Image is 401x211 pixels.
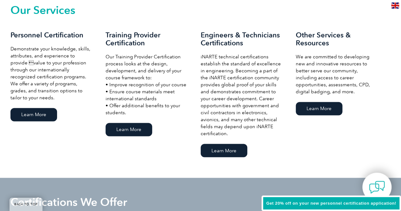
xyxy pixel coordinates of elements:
[10,198,42,211] a: BACK TO TOP
[201,144,247,157] a: Learn More
[296,53,378,95] p: We are committed to developing new and innovative resources to better serve our community, includ...
[10,31,93,39] h3: Personnel Certification
[391,3,399,9] img: en
[106,31,188,47] h3: Training Provider Certification
[369,179,385,195] img: contact-chat.png
[201,31,283,47] h3: Engineers & Technicians Certifications
[10,45,93,101] p: Demonstrate your knowledge, skills, attributes, and experience to provide value to your professi...
[10,5,391,15] h2: Our Services
[10,197,127,207] h2: Certifications We Offer
[10,108,57,121] a: Learn More
[266,201,396,206] span: Get 20% off on your new personnel certification application!
[201,53,283,137] p: iNARTE technical certifications establish the standard of excellence in engineering. Becoming a p...
[296,31,378,47] h3: Other Services & Resources
[106,123,152,136] a: Learn More
[296,102,342,115] a: Learn More
[106,53,188,116] p: Our Training Provider Certification process looks at the design, development, and delivery of you...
